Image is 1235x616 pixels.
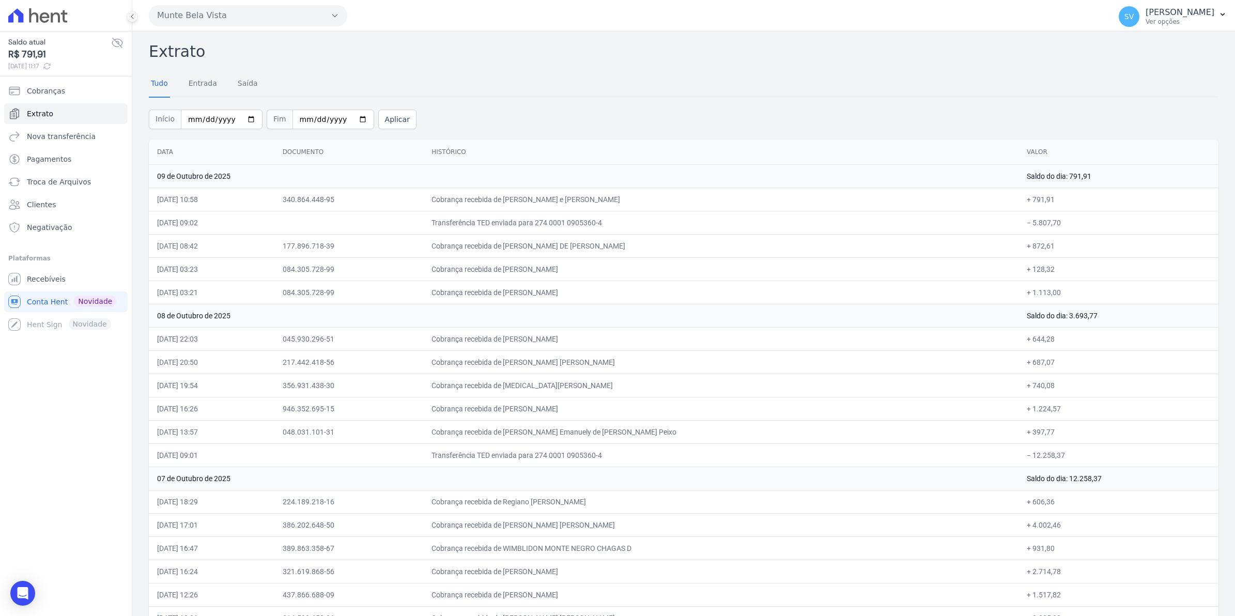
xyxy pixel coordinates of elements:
td: [DATE] 22:03 [149,327,274,350]
td: Cobrança recebida de [PERSON_NAME] Emanuely de [PERSON_NAME] Peixo [423,420,1018,443]
a: Negativação [4,217,128,238]
th: Histórico [423,140,1018,165]
p: Ver opções [1146,18,1214,26]
td: [DATE] 09:02 [149,211,274,234]
button: Munte Bela Vista [149,5,347,26]
span: Extrato [27,109,53,119]
td: 389.863.358-67 [274,536,424,560]
td: Cobrança recebida de [PERSON_NAME] [423,583,1018,606]
div: Open Intercom Messenger [10,581,35,606]
a: Clientes [4,194,128,215]
a: Conta Hent Novidade [4,291,128,312]
span: Cobranças [27,86,65,96]
td: Cobrança recebida de [PERSON_NAME] DE [PERSON_NAME] [423,234,1018,257]
td: Saldo do dia: 791,91 [1018,164,1218,188]
td: Saldo do dia: 3.693,77 [1018,304,1218,327]
td: [DATE] 16:26 [149,397,274,420]
nav: Sidebar [8,81,124,335]
td: Saldo do dia: 12.258,37 [1018,467,1218,490]
td: Cobrança recebida de [PERSON_NAME] [423,257,1018,281]
th: Data [149,140,274,165]
td: [DATE] 17:01 [149,513,274,536]
td: Cobrança recebida de [PERSON_NAME] [PERSON_NAME] [423,350,1018,374]
p: [PERSON_NAME] [1146,7,1214,18]
td: − 5.807,70 [1018,211,1218,234]
td: 386.202.648-50 [274,513,424,536]
td: [DATE] 12:26 [149,583,274,606]
td: [DATE] 16:24 [149,560,274,583]
td: 084.305.728-99 [274,281,424,304]
td: 09 de Outubro de 2025 [149,164,1018,188]
td: [DATE] 10:58 [149,188,274,211]
span: Fim [267,110,292,129]
td: − 12.258,37 [1018,443,1218,467]
td: Cobrança recebida de [PERSON_NAME] [PERSON_NAME] [423,513,1018,536]
td: [DATE] 18:29 [149,490,274,513]
td: 048.031.101-31 [274,420,424,443]
span: Recebíveis [27,274,66,284]
span: [DATE] 11:17 [8,61,111,71]
td: 321.619.868-56 [274,560,424,583]
span: Clientes [27,199,56,210]
td: + 1.517,82 [1018,583,1218,606]
td: Cobrança recebida de [PERSON_NAME] e [PERSON_NAME] [423,188,1018,211]
td: 177.896.718-39 [274,234,424,257]
td: [DATE] 16:47 [149,536,274,560]
td: Cobrança recebida de Regiano [PERSON_NAME] [423,490,1018,513]
td: Cobrança recebida de [PERSON_NAME] [423,327,1018,350]
td: [DATE] 03:21 [149,281,274,304]
td: 217.442.418-56 [274,350,424,374]
td: Cobrança recebida de [PERSON_NAME] [423,397,1018,420]
td: 946.352.695-15 [274,397,424,420]
span: Negativação [27,222,72,233]
a: Nova transferência [4,126,128,147]
a: Saída [236,71,260,98]
td: 084.305.728-99 [274,257,424,281]
td: [DATE] 13:57 [149,420,274,443]
span: SV [1124,13,1134,20]
a: Cobranças [4,81,128,101]
td: 045.930.296-51 [274,327,424,350]
span: Troca de Arquivos [27,177,91,187]
a: Entrada [187,71,219,98]
h2: Extrato [149,40,1218,63]
span: Novidade [74,296,116,307]
td: 08 de Outubro de 2025 [149,304,1018,327]
span: Saldo atual [8,37,111,48]
th: Documento [274,140,424,165]
td: Cobrança recebida de [MEDICAL_DATA][PERSON_NAME] [423,374,1018,397]
td: [DATE] 09:01 [149,443,274,467]
td: + 931,80 [1018,536,1218,560]
td: Transferência TED enviada para 274 0001 0905360-4 [423,211,1018,234]
span: R$ 791,91 [8,48,111,61]
td: + 1.113,00 [1018,281,1218,304]
span: Início [149,110,181,129]
td: + 1.224,57 [1018,397,1218,420]
td: + 872,61 [1018,234,1218,257]
td: 340.864.448-95 [274,188,424,211]
th: Valor [1018,140,1218,165]
td: + 644,28 [1018,327,1218,350]
td: + 4.002,46 [1018,513,1218,536]
a: Extrato [4,103,128,124]
td: Cobrança recebida de [PERSON_NAME] [423,281,1018,304]
td: + 606,36 [1018,490,1218,513]
div: Plataformas [8,252,124,265]
td: + 128,32 [1018,257,1218,281]
span: Nova transferência [27,131,96,142]
span: Pagamentos [27,154,71,164]
td: 356.931.438-30 [274,374,424,397]
td: [DATE] 19:54 [149,374,274,397]
td: [DATE] 03:23 [149,257,274,281]
td: + 791,91 [1018,188,1218,211]
td: + 687,07 [1018,350,1218,374]
td: Transferência TED enviada para 274 0001 0905360-4 [423,443,1018,467]
td: 224.189.218-16 [274,490,424,513]
td: + 2.714,78 [1018,560,1218,583]
td: Cobrança recebida de [PERSON_NAME] [423,560,1018,583]
td: Cobrança recebida de WIMBLIDON MONTE NEGRO CHAGAS D [423,536,1018,560]
td: [DATE] 20:50 [149,350,274,374]
td: 07 de Outubro de 2025 [149,467,1018,490]
a: Tudo [149,71,170,98]
a: Pagamentos [4,149,128,170]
